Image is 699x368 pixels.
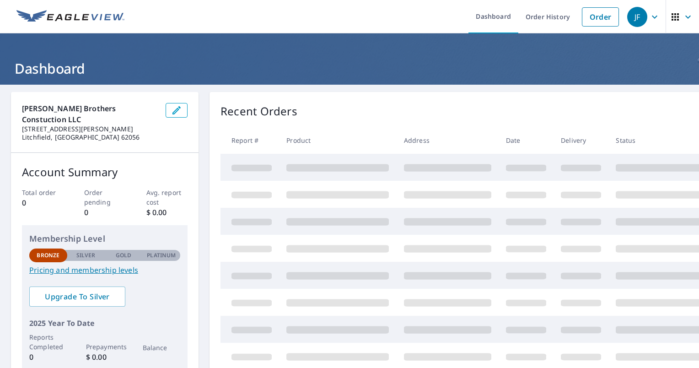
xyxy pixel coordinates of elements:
div: JF [627,7,647,27]
p: Gold [116,251,131,260]
p: Prepayments [86,342,124,352]
th: Report # [220,127,279,154]
p: [STREET_ADDRESS][PERSON_NAME] [22,125,158,133]
a: Pricing and membership levels [29,265,180,276]
p: Bronze [37,251,59,260]
p: Litchfield, [GEOGRAPHIC_DATA] 62056 [22,133,158,141]
p: Account Summary [22,164,188,180]
p: Membership Level [29,233,180,245]
p: $ 0.00 [146,207,188,218]
p: [PERSON_NAME] Brothers Constuction LLC [22,103,158,125]
th: Product [279,127,396,154]
p: Total order [22,188,64,197]
p: 0 [29,352,67,363]
p: Recent Orders [220,103,297,119]
p: 0 [84,207,126,218]
p: Reports Completed [29,332,67,352]
p: Silver [76,251,96,260]
th: Date [499,127,554,154]
span: Upgrade To Silver [37,292,118,302]
th: Delivery [554,127,608,154]
p: 0 [22,197,64,208]
p: Platinum [147,251,176,260]
p: Order pending [84,188,126,207]
p: $ 0.00 [86,352,124,363]
p: Balance [143,343,181,352]
th: Address [397,127,499,154]
img: EV Logo [16,10,124,24]
h1: Dashboard [11,59,688,78]
a: Upgrade To Silver [29,287,125,307]
p: 2025 Year To Date [29,318,180,329]
a: Order [582,7,619,27]
p: Avg. report cost [146,188,188,207]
